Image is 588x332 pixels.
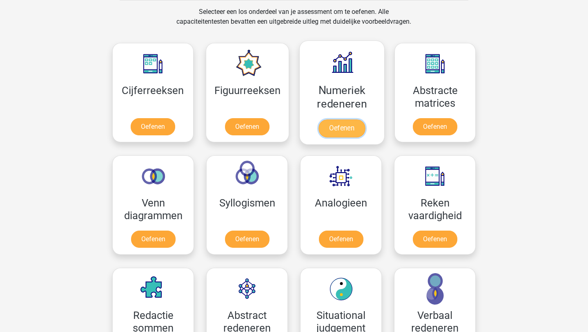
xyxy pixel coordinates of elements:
[131,118,175,135] a: Oefenen
[413,118,457,135] a: Oefenen
[225,231,269,248] a: Oefenen
[225,118,269,135] a: Oefenen
[413,231,457,248] a: Oefenen
[131,231,176,248] a: Oefenen
[319,231,363,248] a: Oefenen
[318,119,365,137] a: Oefenen
[169,7,419,36] div: Selecteer een los onderdeel van je assessment om te oefenen. Alle capaciteitentesten bevatten een...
